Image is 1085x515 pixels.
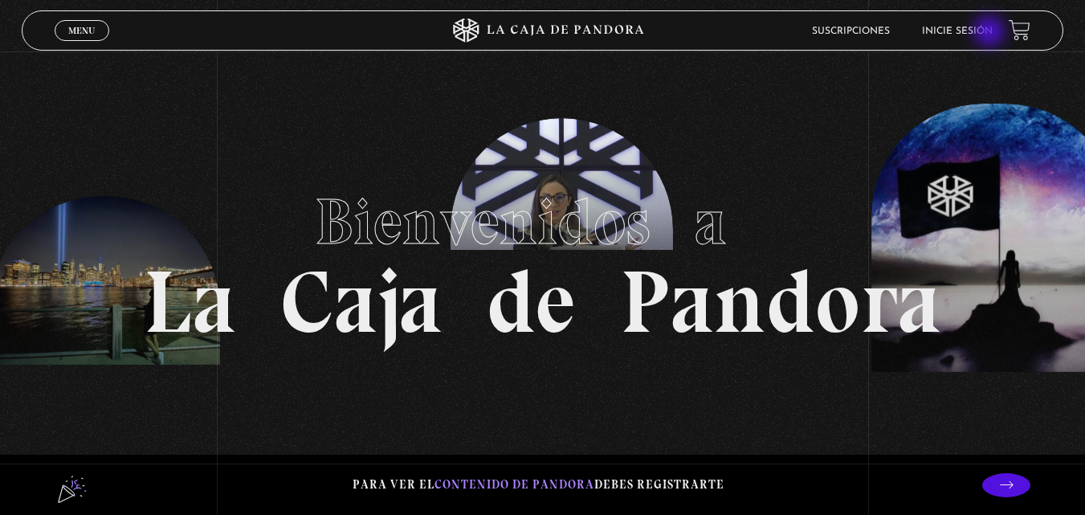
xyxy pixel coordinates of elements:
a: Suscripciones [812,27,890,36]
p: Para ver el debes registrarte [353,474,724,496]
a: Inicie sesión [922,27,993,36]
a: View your shopping cart [1009,19,1030,41]
span: Cerrar [63,39,100,51]
span: Bienvenidos a [315,183,771,260]
span: Menu [68,26,95,35]
span: contenido de Pandora [434,477,594,492]
h1: La Caja de Pandora [144,170,941,346]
